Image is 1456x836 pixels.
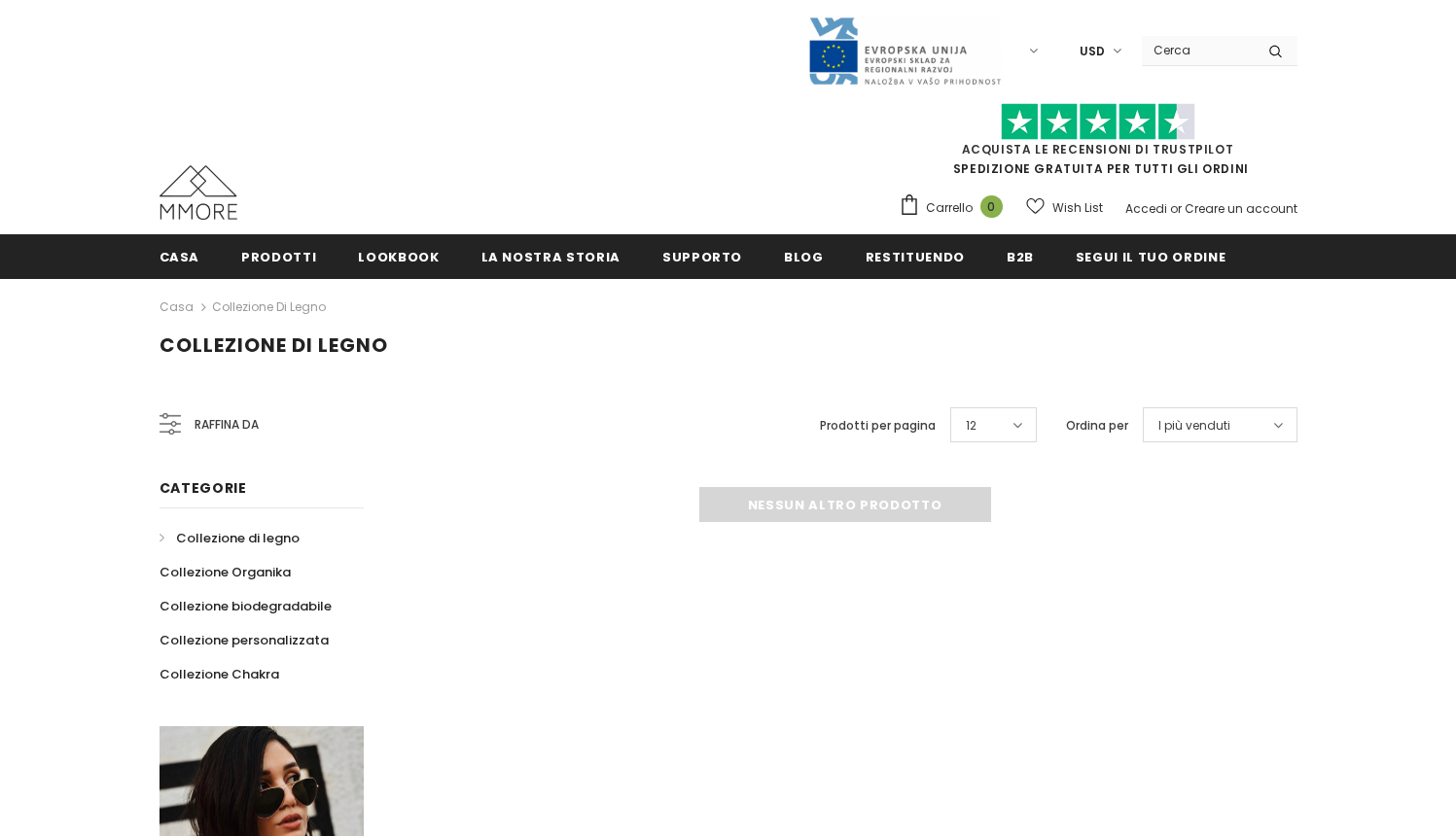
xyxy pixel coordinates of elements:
[1007,248,1034,266] span: B2B
[899,112,1297,177] span: SPEDIZIONE GRATUITA PER TUTTI GLI ORDINI
[662,248,742,266] span: supporto
[160,521,300,555] a: Collezione di legno
[176,529,300,547] span: Collezione di legno
[160,631,329,649] span: Collezione personalizzata
[1001,103,1195,141] img: Fidati di Pilot Stars
[1007,234,1034,278] a: B2B
[1158,416,1230,435] span: I più venduti
[1142,36,1254,64] input: Search Site
[160,234,200,278] a: Casa
[1125,200,1167,217] a: Accedi
[160,478,247,498] span: Categorie
[926,198,973,218] span: Carrello
[481,248,621,266] span: La nostra storia
[1076,248,1225,266] span: Segui il tuo ordine
[195,414,259,435] span: Raffina da
[160,296,194,319] a: Casa
[241,234,316,278] a: Prodotti
[1066,416,1128,435] label: Ordina per
[160,331,388,359] span: Collezione di legno
[1170,200,1182,217] span: or
[807,16,1002,87] img: Javni Razpis
[160,563,291,581] span: Collezione Organika
[784,248,824,266] span: Blog
[899,193,1012,223] a: Carrello 0
[784,234,824,278] a: Blog
[866,234,965,278] a: Restituendo
[241,248,316,266] span: Prodotti
[160,597,332,615] span: Collezione biodegradabile
[481,234,621,278] a: La nostra storia
[212,298,326,315] a: Collezione di legno
[160,248,200,266] span: Casa
[160,589,332,623] a: Collezione biodegradabile
[1076,234,1225,278] a: Segui il tuo ordine
[358,234,439,278] a: Lookbook
[966,416,977,435] span: 12
[662,234,742,278] a: supporto
[980,195,1003,218] span: 0
[807,42,1002,58] a: Javni Razpis
[962,141,1234,157] a: Acquista le recensioni di TrustPilot
[160,657,279,691] a: Collezione Chakra
[160,623,329,657] a: Collezione personalizzata
[1052,198,1103,218] span: Wish List
[160,665,279,683] span: Collezione Chakra
[866,248,965,266] span: Restituendo
[1026,191,1103,225] a: Wish List
[1185,200,1297,217] a: Creare un account
[1080,42,1105,61] span: USD
[160,165,237,220] img: Casi MMORE
[358,248,439,266] span: Lookbook
[820,416,936,435] label: Prodotti per pagina
[160,555,291,589] a: Collezione Organika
